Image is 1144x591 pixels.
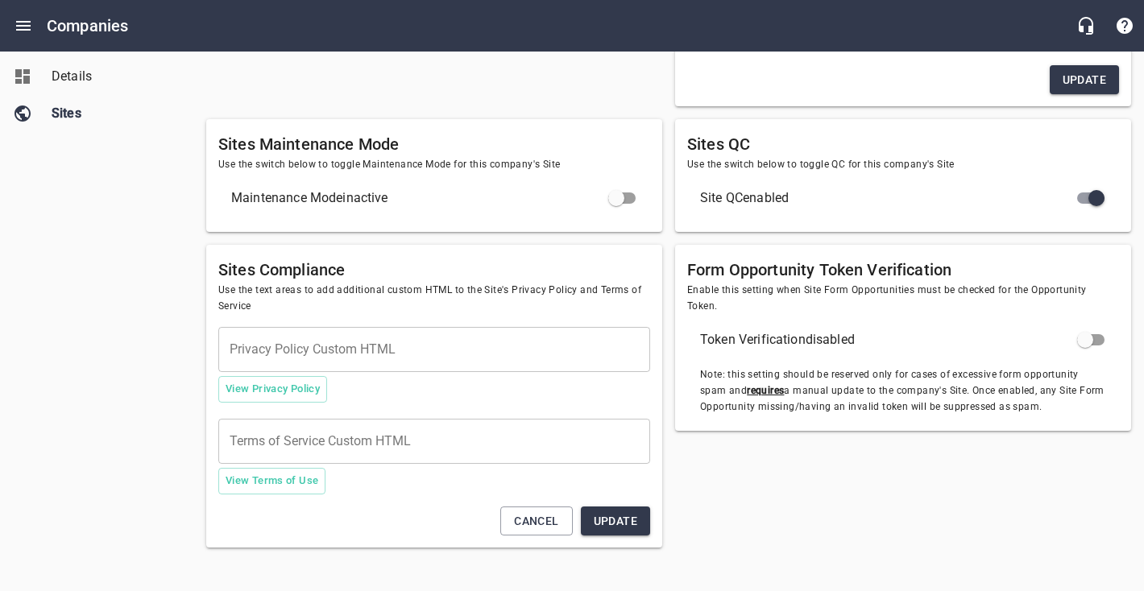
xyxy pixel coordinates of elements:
[1105,6,1144,45] button: Support Portal
[218,157,650,173] span: Use the switch below to toggle Maintenance Mode for this company's Site
[687,157,1119,173] span: Use the switch below to toggle QC for this company's Site
[687,283,1119,315] span: Enable this setting when Site Form Opportunities must be checked for the Opportunity Token.
[1067,6,1105,45] button: Live Chat
[700,188,1080,208] span: Site QC enabled
[226,380,320,399] span: View Privacy Policy
[1063,70,1106,90] span: Update
[700,330,1080,349] span: Token Verification disabled
[226,472,318,490] span: View Terms of Use
[514,511,558,531] span: Cancel
[47,13,128,39] h6: Companies
[1050,65,1119,95] button: Update
[594,511,637,531] span: Update
[687,131,1119,157] h6: Sites QC
[700,367,1106,415] span: Note: this setting should be reserved only for cases of excessive form opportunity spam and a man...
[218,131,650,157] h6: Sites Maintenance Mode
[231,188,611,208] span: Maintenance Mode inactive
[52,67,174,86] span: Details
[4,6,43,45] button: Open drawer
[581,506,650,536] button: Update
[52,104,174,123] span: Sites
[687,257,1119,283] h6: Form Opportunity Token Verification
[218,468,325,494] button: View Terms of Use
[218,376,327,403] button: View Privacy Policy
[500,506,572,536] button: Cancel
[218,257,650,283] h6: Sites Compliance
[747,385,784,396] u: requires
[218,283,650,315] span: Use the text areas to add additional custom HTML to the Site's Privacy Policy and Terms of Service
